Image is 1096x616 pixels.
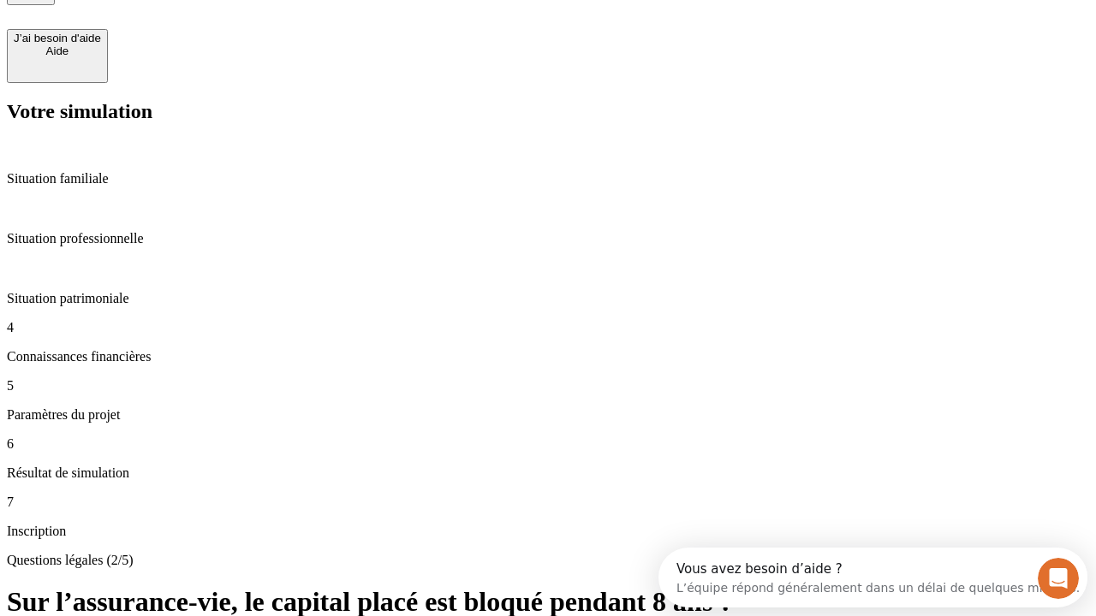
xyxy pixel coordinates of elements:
[7,465,1089,481] p: Résultat de simulation
[7,495,1089,510] p: 7
[7,320,1089,335] p: 4
[7,7,472,54] div: Ouvrir le Messenger Intercom
[14,32,101,44] div: J’ai besoin d'aide
[7,553,1089,568] p: Questions légales (2/5)
[7,378,1089,394] p: 5
[658,548,1087,607] iframe: Intercom live chat discovery launcher
[7,231,1089,246] p: Situation professionnelle
[18,28,421,46] div: L’équipe répond généralement dans un délai de quelques minutes.
[18,15,421,28] div: Vous avez besoin d’aide ?
[7,29,108,83] button: J’ai besoin d'aideAide
[7,291,1089,306] p: Situation patrimoniale
[7,100,1089,123] h2: Votre simulation
[14,44,101,57] div: Aide
[7,171,1089,187] p: Situation familiale
[7,436,1089,452] p: 6
[7,349,1089,364] p: Connaissances financières
[7,407,1089,423] p: Paramètres du projet
[7,524,1089,539] p: Inscription
[1038,558,1079,599] iframe: Intercom live chat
